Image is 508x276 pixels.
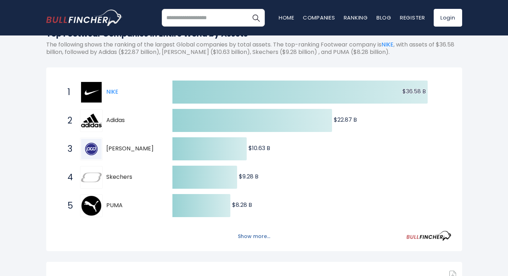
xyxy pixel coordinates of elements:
[46,10,123,26] a: Go to homepage
[81,139,102,159] img: Pou Chen
[402,87,426,95] text: $36.58 B
[247,9,265,27] button: Search
[81,114,102,127] img: Adidas
[81,82,102,103] img: NIKE
[106,202,160,209] span: PUMA
[400,14,425,21] a: Register
[232,201,252,209] text: $8.28 B
[434,9,462,27] a: Login
[64,86,71,98] span: 1
[239,172,258,181] text: $9.28 B
[64,200,71,212] span: 5
[64,143,71,155] span: 3
[64,115,71,127] span: 2
[106,88,118,96] a: NIKE
[344,14,368,21] a: Ranking
[46,41,462,56] p: The following shows the ranking of the largest Global companies by total assets. The top-ranking ...
[248,144,270,152] text: $10.63 B
[381,40,394,49] a: NIKE
[106,173,160,181] span: Skechers
[80,81,106,104] a: NIKE
[46,10,123,26] img: bullfincher logo
[303,14,335,21] a: Companies
[376,14,391,21] a: Blog
[81,167,102,188] img: Skechers
[106,117,160,124] span: Adidas
[234,231,274,242] button: Show more...
[81,195,102,216] img: PUMA
[64,171,71,183] span: 4
[334,116,357,124] text: $22.87 B
[279,14,294,21] a: Home
[106,145,160,153] span: [PERSON_NAME]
